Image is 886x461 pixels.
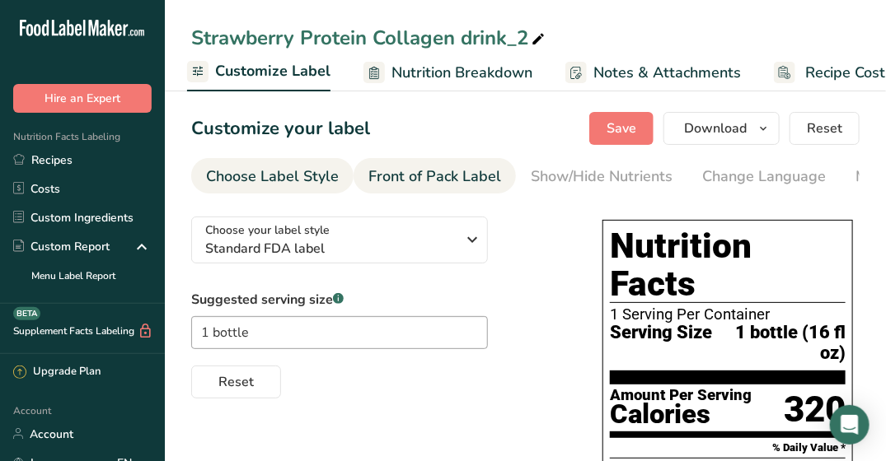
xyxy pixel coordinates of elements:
[191,290,488,310] label: Suggested serving size
[531,165,673,188] div: Show/Hide Nutrients
[610,388,752,403] div: Amount Per Serving
[663,112,780,145] button: Download
[191,217,488,263] button: Choose your label style Standard FDA label
[610,227,846,303] h1: Nutrition Facts
[187,53,330,92] a: Customize Label
[610,438,846,458] section: % Daily Value *
[205,221,330,239] span: Choose your label style
[13,238,110,255] div: Custom Report
[13,84,152,113] button: Hire an Expert
[607,119,636,138] span: Save
[702,165,826,188] div: Change Language
[807,119,842,138] span: Reset
[565,54,741,91] a: Notes & Attachments
[218,372,254,392] span: Reset
[191,366,281,398] button: Reset
[784,388,846,431] div: 320
[215,60,330,82] span: Customize Label
[684,119,747,138] span: Download
[589,112,654,145] button: Save
[191,115,370,142] h1: Customize your label
[363,54,532,91] a: Nutrition Breakdown
[610,323,712,363] span: Serving Size
[830,405,870,445] div: Open Intercom Messenger
[205,239,457,258] span: Standard FDA label
[610,403,752,426] div: Calories
[712,323,846,363] span: 1 bottle (16 fl oz)
[206,165,339,188] div: Choose Label Style
[790,112,860,145] button: Reset
[13,307,40,320] div: BETA
[191,23,548,53] div: Strawberry Protein Collagen drink_2
[593,62,741,84] span: Notes & Attachments
[610,306,846,323] div: 1 Serving Per Container
[391,62,532,84] span: Nutrition Breakdown
[13,364,101,380] div: Upgrade Plan
[368,165,501,188] div: Front of Pack Label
